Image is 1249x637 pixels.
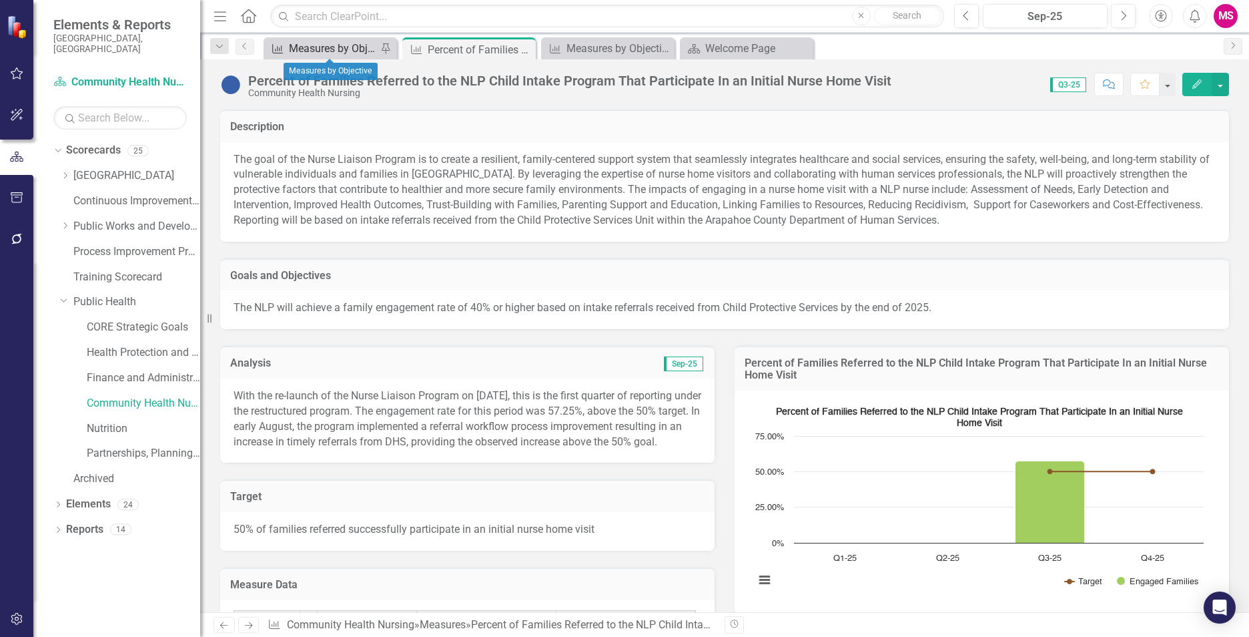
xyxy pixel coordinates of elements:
[248,73,891,88] div: Percent of Families Referred to the NLP Child Intake Program That Participate In an Initial Nurse...
[289,40,377,57] div: Measures by Objective
[7,15,31,39] img: ClearPoint Strategy
[230,491,705,503] h3: Target
[252,612,282,624] span: Period
[73,244,200,260] a: Process Improvement Program
[53,17,187,33] span: Elements & Reports
[287,618,414,631] a: Community Health Nursing
[73,219,200,234] a: Public Works and Development
[87,421,200,437] a: Nutrition
[66,143,121,158] a: Scorecards
[87,396,200,411] a: Community Health Nursing
[1117,576,1198,586] button: Show Engaged Families
[1038,554,1062,563] text: Q3-25
[1048,469,1053,474] path: Q3-25, 50. Target.
[234,152,1216,228] p: The goal of the Nurse Liaison Program is to create a resilient, family-centered support system th...
[230,121,1219,133] h3: Description
[874,7,941,25] button: Search
[748,401,1216,601] div: Percent of Families Referred to the NLP Child Intake Program That Participate In an Initial Nurse...
[268,618,715,633] div: » »
[73,270,200,285] a: Training Scorecard
[234,522,701,538] p: 50% of families referred successfully participate in an initial nurse home visit
[776,407,1183,428] text: Percent of Families Referred to the NLP Child Intake Program That Participate In an Initial Nurse...
[748,401,1210,601] svg: Interactive chart
[234,300,1216,316] p: The NLP will achieve a family engagement rate of 40% or higher based on intake referrals received...
[987,9,1103,25] div: Sep-25
[471,618,974,631] div: Percent of Families Referred to the NLP Child Intake Program That Participate In an Initial Nurse...
[53,106,187,130] input: Search Below...
[230,579,705,591] h3: Measure Data
[755,571,774,590] button: View chart menu, Percent of Families Referred to the NLP Child Intake Program That Participate In...
[420,618,466,631] a: Measures
[755,468,784,477] text: 50.00%
[833,554,857,563] text: Q1-25
[352,612,382,624] span: Status
[53,33,187,55] small: [GEOGRAPHIC_DATA], [GEOGRAPHIC_DATA]
[220,74,242,95] img: Baselining
[983,4,1108,28] button: Sep-25
[444,612,528,624] span: Engaged Families
[1150,469,1156,474] path: Q4-25, 50. Target.
[234,389,701,449] p: With the re-launch of the Nurse Liaison Program on [DATE], this is the first quarter of reporting...
[705,40,810,57] div: Welcome Page
[230,357,468,369] h3: Analysis
[87,446,200,461] a: Partnerships, Planning, and Community Health Promotions
[772,540,784,548] text: 0%
[566,40,671,57] div: Measures by Objective
[1050,77,1086,92] span: Q3-25
[755,433,784,441] text: 75.00%
[284,63,378,80] div: Measures by Objective
[936,554,959,563] text: Q2-25
[1214,4,1238,28] button: MS
[66,522,103,538] a: Reports
[248,88,891,98] div: Community Health Nursing
[73,168,200,184] a: [GEOGRAPHIC_DATA]
[664,357,703,371] span: Sep-25
[230,270,1219,282] h3: Goals and Objectives
[117,499,139,510] div: 24
[267,40,377,57] a: Measures by Objective
[611,612,641,624] span: Target
[87,371,200,386] a: Finance and Administration
[73,194,200,209] a: Continuous Improvement Program
[1015,461,1085,543] path: Q3-25, 57.25. Engaged Families.
[1204,592,1236,624] div: Open Intercom Messenger
[745,357,1219,381] h3: Percent of Families Referred to the NLP Child Intake Program That Participate In an Initial Nurse...
[73,471,200,487] a: Archived
[66,497,111,512] a: Elements
[127,145,149,156] div: 25
[73,294,200,310] a: Public Health
[270,5,944,28] input: Search ClearPoint...
[110,524,131,536] div: 14
[428,41,532,58] div: Percent of Families Referred to the NLP Child Intake Program That Participate In an Initial Nurse...
[53,75,187,90] a: Community Health Nursing
[683,40,810,57] a: Welcome Page
[893,10,921,21] span: Search
[87,320,200,335] a: CORE Strategic Goals
[755,503,784,512] text: 25.00%
[1141,554,1164,563] text: Q4-25
[1065,576,1102,586] button: Show Target
[544,40,671,57] a: Measures by Objective
[87,345,200,361] a: Health Protection and Response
